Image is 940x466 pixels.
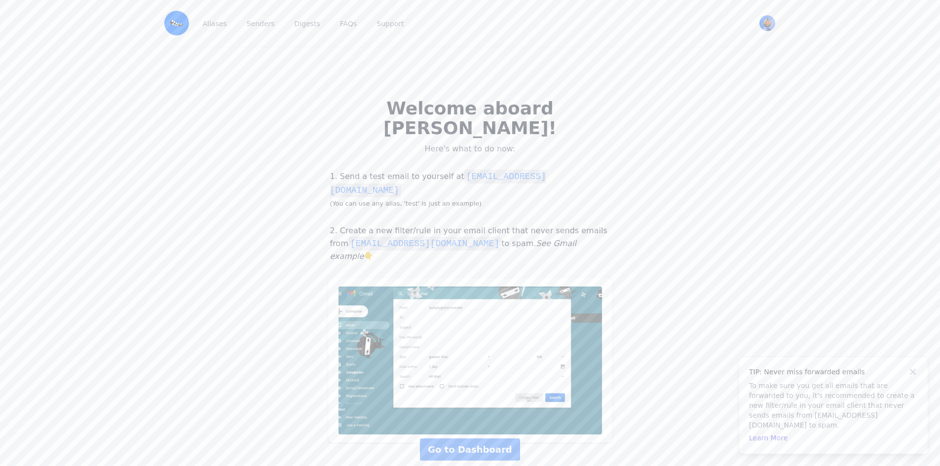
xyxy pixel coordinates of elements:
[338,287,602,434] img: Add noreply@eml.monster to a Never Send to Spam filter in Gmail
[759,15,775,31] img: LOYD's Avatar
[360,99,581,138] h2: Welcome aboard [PERSON_NAME]!
[420,438,520,461] a: Go to Dashboard
[328,225,612,262] p: 2. Create a new filter/rule in your email client that never sends emails from to spam. 👇
[328,170,612,209] p: 1. Send a test email to yourself at
[749,367,918,377] h4: TIP: Never miss forwarded emails
[330,170,546,197] code: [EMAIL_ADDRESS][DOMAIN_NAME]
[348,237,501,251] code: [EMAIL_ADDRESS][DOMAIN_NAME]
[749,434,788,442] a: Learn More
[330,239,576,261] i: See Gmail example
[758,14,776,32] button: User menu
[164,11,189,36] img: Email Monster
[330,200,482,207] small: (You can use any alias, 'test' is just an example)
[360,144,581,154] p: Here's what to do now:
[749,381,918,430] p: To make sure you get all emails that are forwarded to you, it's recommended to create a new filte...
